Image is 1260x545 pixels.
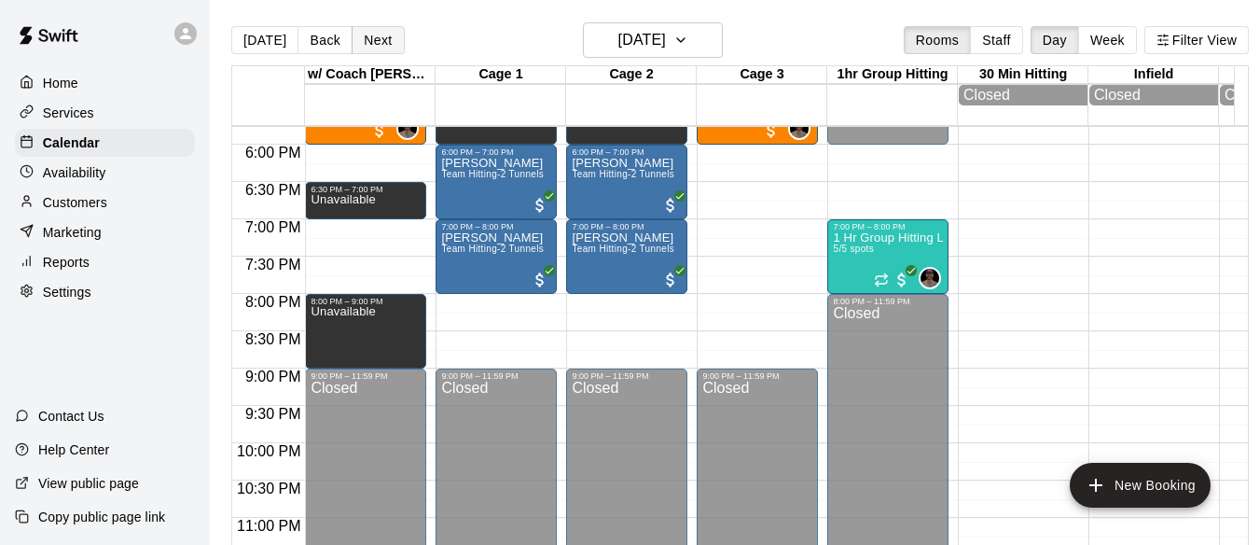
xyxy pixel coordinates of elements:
span: All customers have paid [661,196,680,215]
div: 6:30 PM – 7:00 PM: Unavailable [305,182,426,219]
p: Reports [43,253,90,272]
img: Allen Quinney [398,119,417,138]
span: Team Hitting-2 Tunnels [441,169,544,179]
div: Allen Quinney [788,118,810,140]
button: Filter View [1144,26,1249,54]
span: 10:30 PM [232,481,305,496]
span: All customers have paid [531,196,549,215]
p: Availability [43,163,106,182]
div: Allen Quinney [396,118,419,140]
img: Allen Quinney [921,269,939,287]
span: All customers have paid [661,271,680,289]
a: Marketing [15,218,195,246]
a: Customers [15,189,195,217]
span: Allen Quinney [926,267,941,289]
p: Services [43,104,94,122]
div: 7:00 PM – 8:00 PM: Team Hitting-2 Tunnels [566,219,687,294]
div: Cage 2 [566,66,697,84]
p: Copy public page link [38,508,165,526]
div: 6:30 PM – 7:00 PM [311,185,421,194]
span: 11:00 PM [232,518,305,534]
button: Week [1078,26,1137,54]
span: Allen Quinney [404,118,419,140]
span: 10:00 PM [232,443,305,459]
p: Customers [43,193,107,212]
button: [DATE] [583,22,723,58]
div: 30 Min Hitting [958,66,1088,84]
button: Day [1031,26,1079,54]
span: 7:30 PM [241,257,306,272]
span: All customers have paid [762,121,781,140]
div: 7:00 PM – 8:00 PM [441,222,551,231]
p: Settings [43,283,91,301]
div: 6:00 PM – 7:00 PM: Team Hitting-2 Tunnels [566,145,687,219]
div: 9:00 PM – 11:59 PM [572,371,682,381]
span: All customers have paid [893,271,911,289]
button: Next [352,26,404,54]
span: All customers have paid [531,271,549,289]
div: 6:00 PM – 7:00 PM: Team Hitting-2 Tunnels [436,145,557,219]
button: Back [298,26,353,54]
span: All customers have paid [370,121,389,140]
span: Allen Quinney [796,118,810,140]
div: Cage 1 [436,66,566,84]
p: Calendar [43,133,100,152]
div: 6:00 PM – 7:00 PM [572,147,682,157]
span: 6:30 PM [241,182,306,198]
button: Rooms [904,26,971,54]
p: Home [43,74,78,92]
h6: [DATE] [618,27,666,53]
div: Allen Quinney [919,267,941,289]
button: add [1070,463,1211,508]
span: 9:30 PM [241,406,306,422]
button: Staff [970,26,1023,54]
p: Contact Us [38,407,104,426]
a: Services [15,99,195,127]
div: Infield [1088,66,1219,84]
a: Home [15,69,195,97]
div: 9:00 PM – 11:59 PM [441,371,551,381]
a: Reports [15,248,195,276]
span: Team Hitting-2 Tunnels [441,244,544,254]
p: View public page [38,474,139,493]
div: 7:00 PM – 8:00 PM: 1 Hr Group Hitting Lessons 12u And Older [827,219,948,294]
span: 6:00 PM [241,145,306,161]
a: Settings [15,278,195,306]
div: 1hr Group Hitting [827,66,958,84]
div: 9:00 PM – 11:59 PM [702,371,812,381]
div: 8:00 PM – 9:00 PM [311,297,421,306]
div: 7:00 PM – 8:00 PM [572,222,682,231]
button: [DATE] [231,26,298,54]
span: Team Hitting-2 Tunnels [572,244,674,254]
div: 9:00 PM – 11:59 PM [311,371,421,381]
span: Team Hitting-2 Tunnels [572,169,674,179]
div: Closed [1094,87,1213,104]
div: 6:00 PM – 7:00 PM [441,147,551,157]
span: Recurring event [874,272,889,287]
div: w/ Coach [PERSON_NAME] [305,66,436,84]
div: Cage 3 [697,66,827,84]
span: 9:00 PM [241,369,306,384]
div: Closed [963,87,1083,104]
a: Availability [15,159,195,187]
div: 8:00 PM – 9:00 PM: Unavailable [305,294,426,369]
a: Calendar [15,129,195,157]
div: 7:00 PM – 8:00 PM [833,222,943,231]
div: 8:00 PM – 11:59 PM [833,297,943,306]
span: 5/5 spots filled [833,244,874,254]
p: Marketing [43,223,102,242]
div: 7:00 PM – 8:00 PM: Team Hitting-2 Tunnels [436,219,557,294]
span: 7:00 PM [241,219,306,235]
p: Help Center [38,440,109,459]
span: 8:00 PM [241,294,306,310]
img: Allen Quinney [790,119,809,138]
span: 8:30 PM [241,331,306,347]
